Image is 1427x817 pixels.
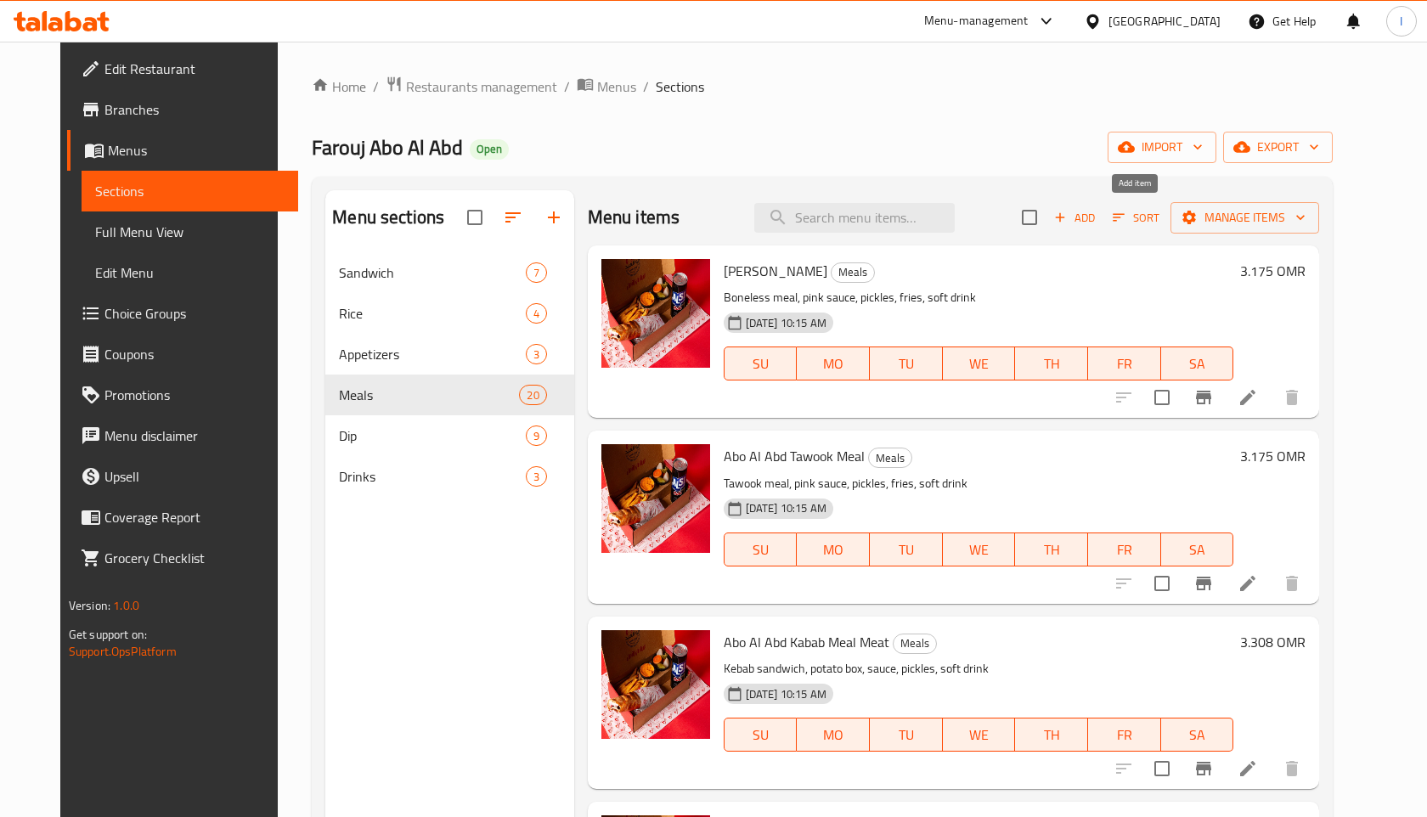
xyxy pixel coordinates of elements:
button: WE [943,532,1016,566]
a: Choice Groups [67,293,299,334]
span: Abo Al Abd Tawook Meal [724,443,865,469]
a: Branches [67,89,299,130]
div: items [526,303,547,324]
span: TH [1022,723,1081,747]
button: export [1223,132,1333,163]
span: MO [804,723,863,747]
p: Boneless meal, pink sauce, pickles, fries, soft drink [724,287,1233,308]
span: Add [1052,208,1097,228]
div: Sandwich7 [325,252,573,293]
h2: Menu sections [332,205,444,230]
span: Sandwich [339,262,525,283]
span: SA [1168,723,1227,747]
span: Meals [832,262,874,282]
span: I [1400,12,1402,31]
span: Rice [339,303,525,324]
span: MO [804,538,863,562]
span: [DATE] 10:15 AM [739,500,833,516]
span: 20 [520,387,545,403]
h6: 3.175 OMR [1240,444,1306,468]
span: 7 [527,265,546,281]
a: Menu disclaimer [67,415,299,456]
div: Drinks3 [325,456,573,497]
span: Meals [339,385,519,405]
span: TH [1022,352,1081,376]
a: Promotions [67,375,299,415]
span: 4 [527,306,546,322]
input: search [754,203,955,233]
span: Coverage Report [104,507,285,527]
span: TU [877,538,936,562]
span: Branches [104,99,285,120]
span: Sort [1113,208,1159,228]
span: import [1121,137,1203,158]
p: Tawook meal, pink sauce, pickles, fries, soft drink [724,473,1233,494]
span: FR [1095,352,1154,376]
img: Abo Al Abd Tawook Meal [601,444,710,553]
span: WE [950,538,1009,562]
button: Branch-specific-item [1183,377,1224,418]
span: Meals [869,448,911,468]
p: Kebab sandwich, potato box, sauce, pickles, soft drink [724,658,1233,679]
span: 3 [527,347,546,363]
a: Coupons [67,334,299,375]
span: Choice Groups [104,303,285,324]
a: Menus [577,76,636,98]
img: Abo Al Abd Mosahab Meal [601,259,710,368]
span: [DATE] 10:15 AM [739,686,833,702]
span: WE [950,723,1009,747]
span: Abo Al Abd Kabab Meal Meat [724,629,889,655]
nav: breadcrumb [312,76,1333,98]
h6: 3.308 OMR [1240,630,1306,654]
button: TU [870,718,943,752]
span: Sections [656,76,704,97]
span: Edit Menu [95,262,285,283]
button: Branch-specific-item [1183,748,1224,789]
button: delete [1272,377,1312,418]
button: SU [724,347,798,380]
span: Grocery Checklist [104,548,285,568]
button: TH [1015,532,1088,566]
span: Sections [95,181,285,201]
a: Coverage Report [67,497,299,538]
a: Home [312,76,366,97]
span: Manage items [1184,207,1306,228]
button: MO [797,532,870,566]
button: Add [1047,205,1102,231]
span: TU [877,352,936,376]
div: Meals [831,262,875,283]
span: 3 [527,469,546,485]
a: Edit menu item [1238,758,1258,779]
a: Restaurants management [386,76,557,98]
span: Select all sections [457,200,493,235]
a: Edit Restaurant [67,48,299,89]
button: FR [1088,718,1161,752]
span: SA [1168,352,1227,376]
span: Meals [894,634,936,653]
button: delete [1272,748,1312,789]
span: Open [470,142,509,156]
span: 1.0.0 [113,594,139,617]
a: Edit menu item [1238,573,1258,594]
a: Sections [82,171,299,211]
button: WE [943,347,1016,380]
button: SU [724,718,798,752]
li: / [373,76,379,97]
span: MO [804,352,863,376]
div: Dip9 [325,415,573,456]
button: SU [724,532,798,566]
span: Farouj Abo Al Abd [312,128,463,166]
div: Meals20 [325,375,573,415]
div: Appetizers3 [325,334,573,375]
span: FR [1095,538,1154,562]
button: Sort [1108,205,1164,231]
span: Version: [69,594,110,617]
span: TU [877,723,936,747]
button: SA [1161,532,1234,566]
button: MO [797,347,870,380]
span: Full Menu View [95,222,285,242]
button: TU [870,532,943,566]
button: WE [943,718,1016,752]
span: Select section [1012,200,1047,235]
